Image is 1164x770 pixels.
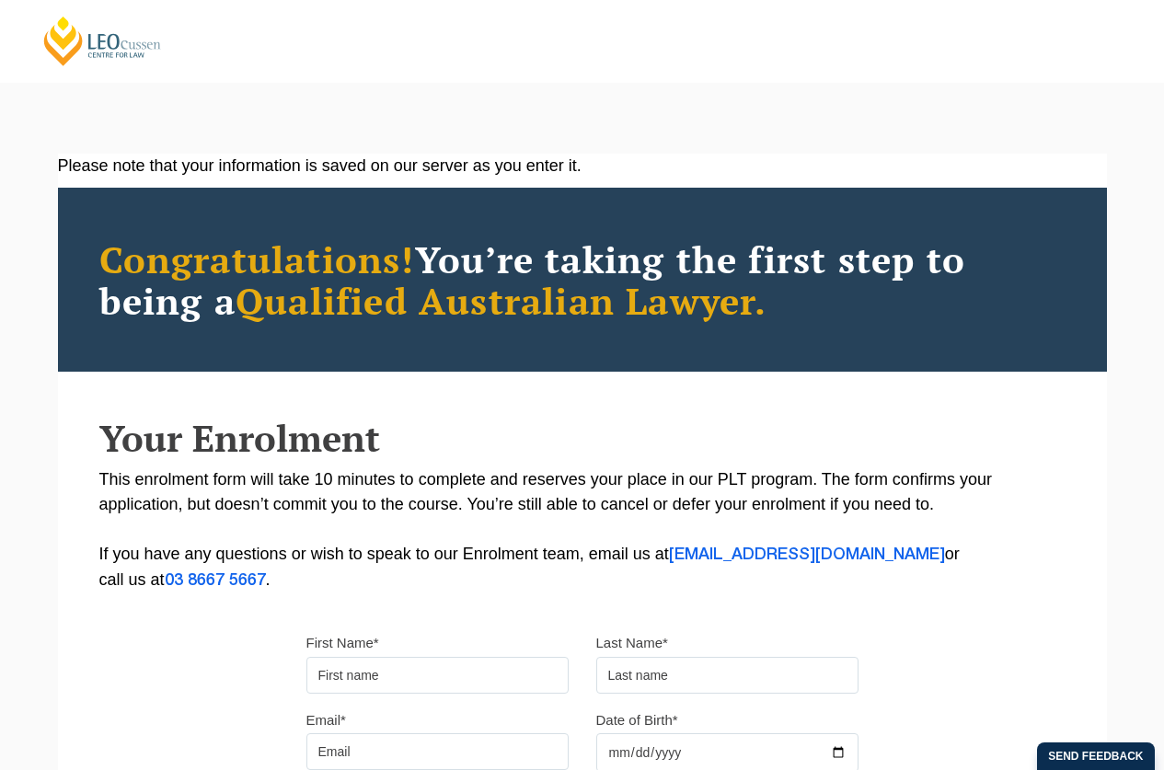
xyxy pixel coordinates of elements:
input: Last name [596,657,859,694]
label: Last Name* [596,634,668,652]
div: Please note that your information is saved on our server as you enter it. [58,154,1107,178]
span: Qualified Australian Lawyer. [236,276,767,325]
a: 03 8667 5667 [165,573,266,588]
input: First name [306,657,569,694]
span: Congratulations! [99,235,415,283]
p: This enrolment form will take 10 minutes to complete and reserves your place in our PLT program. ... [99,467,1066,593]
h2: You’re taking the first step to being a [99,238,1066,321]
a: [PERSON_NAME] Centre for Law [41,15,164,67]
iframe: LiveChat chat widget [1041,647,1118,724]
h2: Your Enrolment [99,418,1066,458]
a: [EMAIL_ADDRESS][DOMAIN_NAME] [669,547,945,562]
label: Date of Birth* [596,711,678,730]
input: Email [306,733,569,770]
label: First Name* [306,634,379,652]
label: Email* [306,711,346,730]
